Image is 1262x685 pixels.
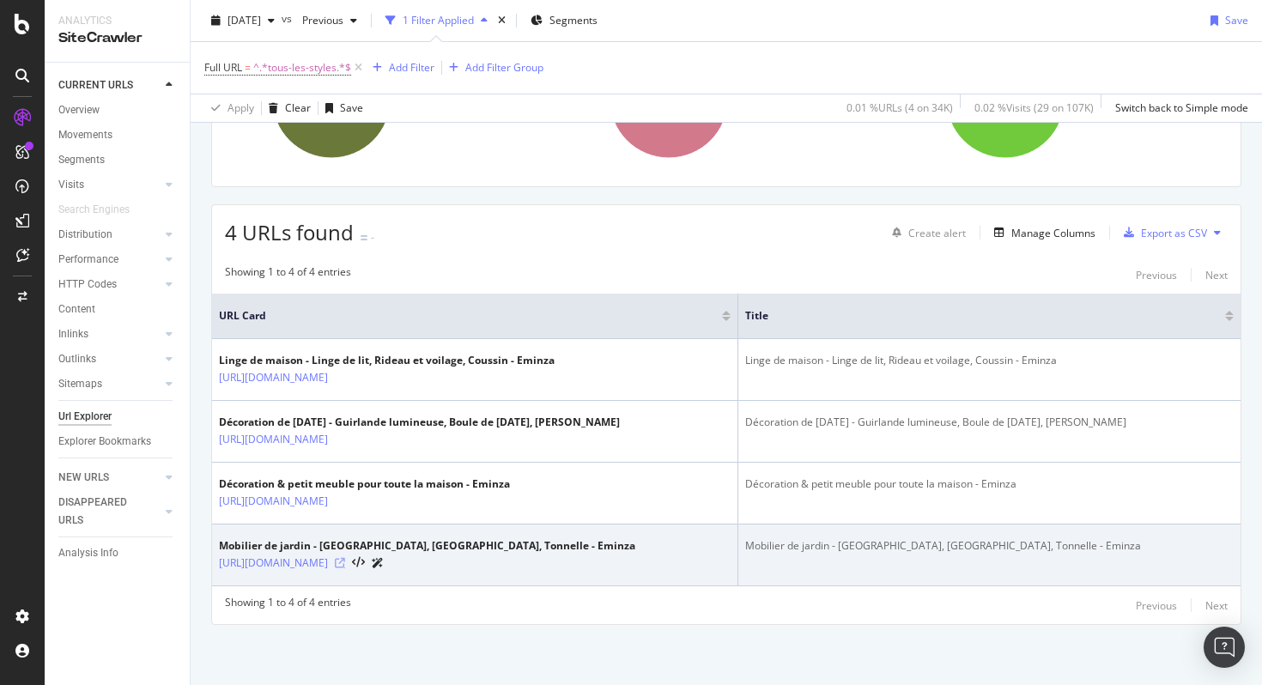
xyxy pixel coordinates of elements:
[58,251,118,269] div: Performance
[58,433,151,451] div: Explorer Bookmarks
[58,469,161,487] a: NEW URLS
[58,494,161,530] a: DISAPPEARED URLS
[285,100,311,115] div: Clear
[58,14,176,28] div: Analytics
[58,201,147,219] a: Search Engines
[58,76,161,94] a: CURRENT URLS
[562,24,887,173] div: A chart.
[58,226,161,244] a: Distribution
[295,13,343,27] span: Previous
[58,408,112,426] div: Url Explorer
[58,375,161,393] a: Sitemaps
[58,151,178,169] a: Segments
[58,544,178,562] a: Analysis Info
[58,176,161,194] a: Visits
[58,300,178,318] a: Content
[295,7,364,34] button: Previous
[524,7,604,34] button: Segments
[58,28,176,48] div: SiteCrawler
[340,100,363,115] div: Save
[58,226,112,244] div: Distribution
[219,538,635,554] div: Mobilier de jardin - [GEOGRAPHIC_DATA], [GEOGRAPHIC_DATA], Tonnelle - Eminza
[1205,595,1228,615] button: Next
[1136,595,1177,615] button: Previous
[253,56,351,80] span: ^.*tous-les-styles.*$
[228,13,261,27] span: 2025 Sep. 22nd
[1204,7,1248,34] button: Save
[745,353,1234,368] div: Linge de maison - Linge de lit, Rideau et voilage, Coussin - Eminza
[1108,94,1248,122] button: Switch back to Simple mode
[58,126,178,144] a: Movements
[219,369,328,386] a: [URL][DOMAIN_NAME]
[1141,226,1207,240] div: Export as CSV
[58,469,109,487] div: NEW URLS
[319,94,363,122] button: Save
[335,558,345,568] a: Visit Online Page
[745,308,1199,324] span: Title
[1205,598,1228,613] div: Next
[58,375,102,393] div: Sitemaps
[745,538,1234,554] div: Mobilier de jardin - [GEOGRAPHIC_DATA], [GEOGRAPHIC_DATA], Tonnelle - Eminza
[225,218,354,246] span: 4 URLs found
[219,308,718,324] span: URL Card
[908,226,966,240] div: Create alert
[58,101,178,119] a: Overview
[403,13,474,27] div: 1 Filter Applied
[219,431,328,448] a: [URL][DOMAIN_NAME]
[219,353,555,368] div: Linge de maison - Linge de lit, Rideau et voilage, Coussin - Eminza
[58,126,112,144] div: Movements
[204,7,282,34] button: [DATE]
[1115,100,1248,115] div: Switch back to Simple mode
[885,219,966,246] button: Create alert
[58,433,178,451] a: Explorer Bookmarks
[204,94,254,122] button: Apply
[366,58,434,78] button: Add Filter
[58,176,84,194] div: Visits
[225,595,351,615] div: Showing 1 to 4 of 4 entries
[465,60,543,75] div: Add Filter Group
[58,408,178,426] a: Url Explorer
[371,230,374,245] div: -
[219,415,620,430] div: Décoration de [DATE] - Guirlande lumineuse, Boule de [DATE], [PERSON_NAME]
[58,325,161,343] a: Inlinks
[379,7,494,34] button: 1 Filter Applied
[352,557,365,569] button: View HTML Source
[58,101,100,119] div: Overview
[1136,598,1177,613] div: Previous
[745,415,1234,430] div: Décoration de [DATE] - Guirlande lumineuse, Boule de [DATE], [PERSON_NAME]
[372,554,384,572] a: AI Url Details
[245,60,251,75] span: =
[745,476,1234,492] div: Décoration & petit meuble pour toute la maison - Eminza
[225,264,351,285] div: Showing 1 to 4 of 4 entries
[219,476,510,492] div: Décoration & petit meuble pour toute la maison - Eminza
[219,493,328,510] a: [URL][DOMAIN_NAME]
[282,11,295,26] span: vs
[1136,268,1177,282] div: Previous
[58,276,161,294] a: HTTP Codes
[987,222,1095,243] button: Manage Columns
[58,251,161,269] a: Performance
[549,13,598,27] span: Segments
[1225,13,1248,27] div: Save
[58,544,118,562] div: Analysis Info
[58,350,161,368] a: Outlinks
[225,24,549,173] div: A chart.
[974,100,1094,115] div: 0.02 % Visits ( 29 on 107K )
[262,94,311,122] button: Clear
[389,60,434,75] div: Add Filter
[58,201,130,219] div: Search Engines
[1117,219,1207,246] button: Export as CSV
[58,325,88,343] div: Inlinks
[58,276,117,294] div: HTTP Codes
[1204,627,1245,668] div: Open Intercom Messenger
[442,58,543,78] button: Add Filter Group
[1136,264,1177,285] button: Previous
[1011,226,1095,240] div: Manage Columns
[846,100,953,115] div: 0.01 % URLs ( 4 on 34K )
[58,350,96,368] div: Outlinks
[58,494,145,530] div: DISAPPEARED URLS
[58,76,133,94] div: CURRENT URLS
[899,24,1223,173] div: A chart.
[58,300,95,318] div: Content
[204,60,242,75] span: Full URL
